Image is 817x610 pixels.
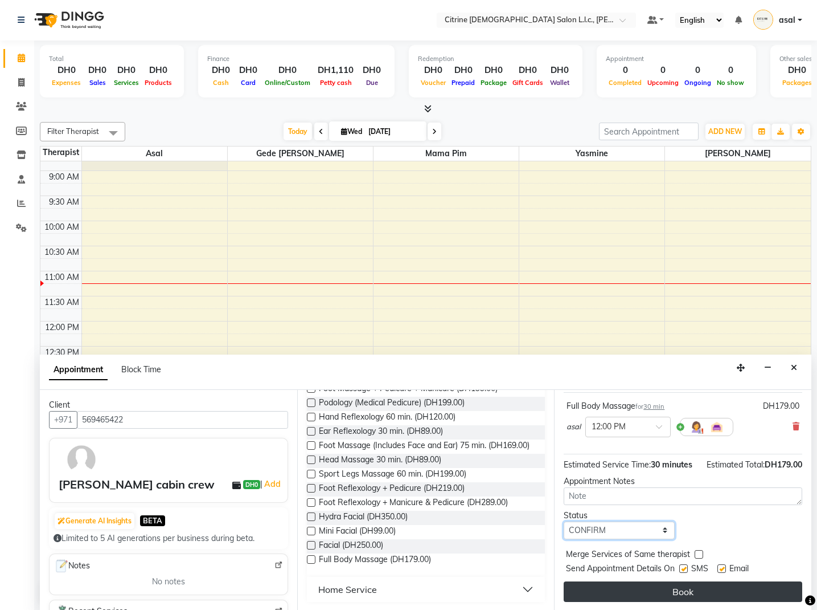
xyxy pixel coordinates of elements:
div: 0 [606,64,644,77]
button: +971 [49,411,77,429]
span: No notes [152,576,185,588]
img: avatar [65,443,98,476]
div: DH0 [779,64,815,77]
span: Appointment [49,360,108,380]
div: DH0 [478,64,510,77]
div: Home Service [318,583,377,596]
span: Mini Facial (DH99.00) [319,525,396,539]
img: asal [753,10,773,30]
span: Services [111,79,142,87]
span: ADD NEW [708,127,742,136]
input: 2025-09-03 [365,123,422,140]
div: Therapist [40,147,81,158]
div: Limited to 5 AI generations per business during beta. [54,532,284,544]
span: Hydra Facial (DH350.00) [319,511,408,525]
div: DH0 [418,64,449,77]
div: 10:30 AM [42,246,81,258]
button: ADD NEW [705,124,745,140]
span: Estimated Service Time: [564,459,651,470]
span: asal [779,14,795,26]
div: 9:30 AM [47,196,81,208]
div: 11:00 AM [42,271,81,283]
div: [PERSON_NAME] cabin crew [59,476,215,493]
span: Full Body Massage (DH179.00) [319,554,431,568]
span: asal [82,147,227,161]
span: Facial (DH250.00) [319,539,383,554]
span: Online/Custom [262,79,313,87]
div: DH0 [207,64,235,77]
div: 11:30 AM [42,296,81,308]
span: Gede [PERSON_NAME] [228,147,373,161]
span: 30 minutes [651,459,692,470]
div: 12:00 PM [43,322,81,334]
span: Sport Legs Massage 60 min. (DH199.00) [319,468,466,482]
span: Notes [54,559,90,574]
div: Appointment [606,54,747,64]
span: Filter Therapist [47,127,99,136]
span: Block Time [121,364,161,375]
span: Sales [87,79,109,87]
img: Interior.png [710,420,724,434]
span: | [260,477,282,491]
span: Estimated Total: [707,459,765,470]
div: DH1,110 [313,64,358,77]
span: Merge Services of Same therapist [566,548,690,563]
span: Foot Massage (Includes Face and Ear) 75 min. (DH169.00) [319,440,529,454]
span: DH0 [243,480,260,489]
div: DH0 [510,64,546,77]
div: 0 [644,64,681,77]
span: Foot Reflexology + Manicure & Pedicure (DH289.00) [319,497,508,511]
div: DH179.00 [763,400,799,412]
div: DH0 [111,64,142,77]
div: DH0 [262,64,313,77]
span: Today [284,123,312,140]
span: Hand Reflexology 60 min. (DH120.00) [319,411,455,425]
span: Wallet [547,79,572,87]
div: DH0 [49,64,84,77]
div: DH0 [358,64,385,77]
div: 0 [714,64,747,77]
span: Head Massage 30 min. (DH89.00) [319,454,441,468]
span: 30 min [643,402,664,410]
span: Send Appointment Details On [566,563,675,577]
div: Status [564,510,674,522]
small: for [635,402,664,410]
span: Due [363,79,381,87]
div: Redemption [418,54,573,64]
div: DH0 [235,64,262,77]
div: 9:00 AM [47,171,81,183]
div: Client [49,399,288,411]
span: Packages [779,79,815,87]
span: Podology (Medical Pedicure) (DH199.00) [319,397,465,411]
div: 12:30 PM [43,347,81,359]
div: DH0 [84,64,111,77]
span: BETA [140,515,165,526]
span: No show [714,79,747,87]
div: DH0 [449,64,478,77]
div: 0 [681,64,714,77]
span: Ear Reflexology 30 min. (DH89.00) [319,425,443,440]
span: Wed [338,127,365,136]
span: Petty cash [317,79,355,87]
span: SMS [691,563,708,577]
input: Search by Name/Mobile/Email/Code [77,411,288,429]
span: Foot Massage + Pedicure + Manicure (DH199.00) [319,383,498,397]
button: Close [786,359,802,377]
img: logo [29,4,107,36]
span: Voucher [418,79,449,87]
img: Hairdresser.png [689,420,703,434]
button: Book [564,581,802,602]
div: Total [49,54,175,64]
span: Card [238,79,258,87]
div: Finance [207,54,385,64]
span: asal [566,421,581,433]
button: Generate AI Insights [55,513,134,529]
button: Home Service [311,579,541,600]
div: DH0 [546,64,573,77]
div: Appointment Notes [564,475,802,487]
span: Expenses [49,79,84,87]
div: DH0 [142,64,175,77]
span: Upcoming [644,79,681,87]
span: Prepaid [449,79,478,87]
span: Foot Reflexology + Pedicure (DH219.00) [319,482,465,497]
